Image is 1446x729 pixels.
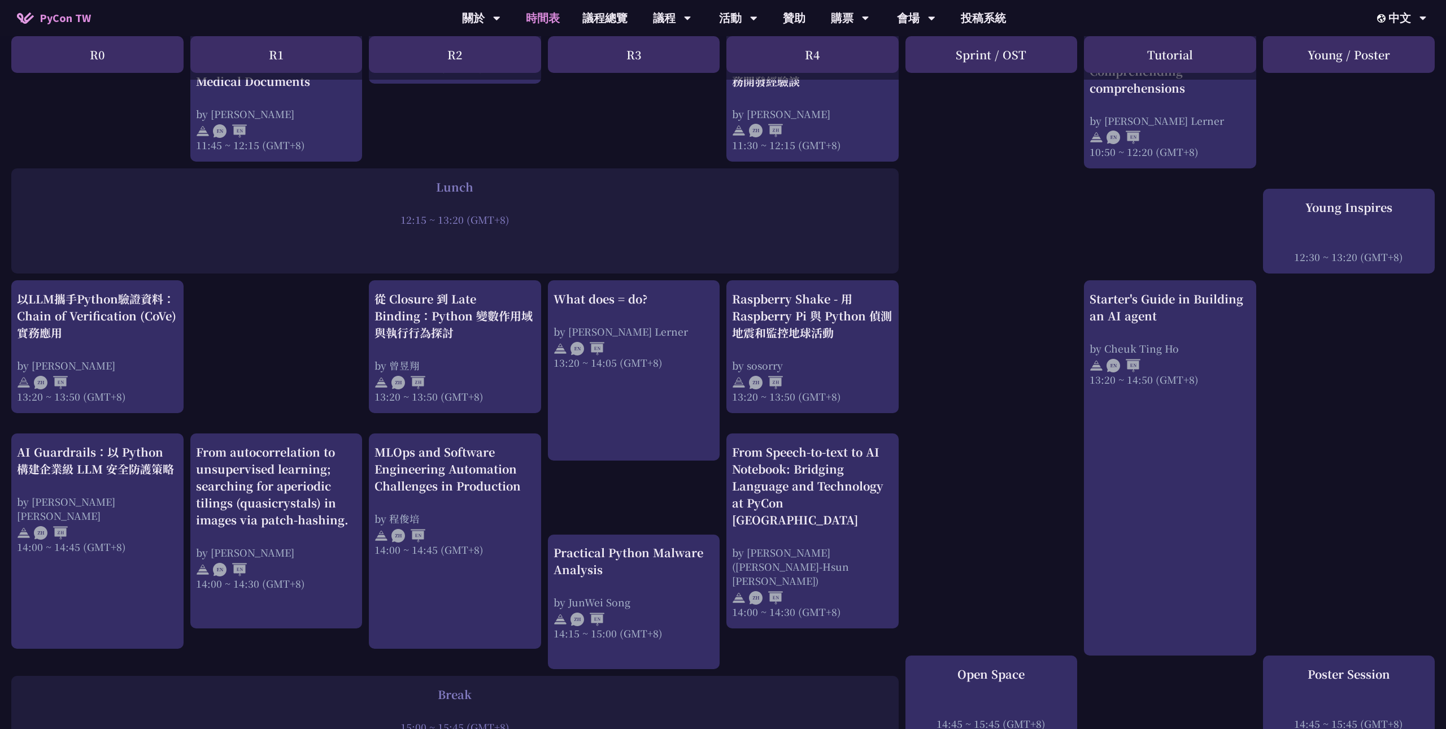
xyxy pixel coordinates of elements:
img: svg+xml;base64,PHN2ZyB4bWxucz0iaHR0cDovL3d3dy53My5vcmcvMjAwMC9zdmciIHdpZHRoPSIyNCIgaGVpZ2h0PSIyNC... [196,563,210,576]
img: ENEN.5a408d1.svg [1107,131,1140,145]
img: ENEN.5a408d1.svg [1107,359,1140,372]
div: by [PERSON_NAME] Lerner [1090,114,1251,128]
a: 以LLM攜手Python驗證資料：Chain of Verification (CoVe)實務應用 by [PERSON_NAME] 13:20 ~ 13:50 (GMT+8) [17,290,178,403]
div: by [PERSON_NAME] [732,107,893,121]
div: 13:20 ~ 13:50 (GMT+8) [17,389,178,403]
div: Sprint / OST [905,36,1078,73]
a: Young Inspires 12:30 ~ 13:20 (GMT+8) [1269,199,1430,264]
a: From Pixels to Text: Evaluating Open-Source OCR Models on Japanese Medical Documents by [PERSON_N... [196,22,357,152]
div: Poster Session [1269,666,1430,683]
div: 以LLM攜手Python驗證資料：Chain of Verification (CoVe)實務應用 [17,290,178,341]
a: PyCon TW [6,4,102,32]
div: R4 [726,36,899,73]
div: Break [17,686,893,703]
div: by [PERSON_NAME] [17,358,178,372]
img: ENEN.5a408d1.svg [570,342,604,355]
div: R1 [190,36,363,73]
img: svg+xml;base64,PHN2ZyB4bWxucz0iaHR0cDovL3d3dy53My5vcmcvMjAwMC9zdmciIHdpZHRoPSIyNCIgaGVpZ2h0PSIyNC... [196,124,210,138]
div: 13:20 ~ 13:50 (GMT+8) [374,389,535,403]
img: svg+xml;base64,PHN2ZyB4bWxucz0iaHR0cDovL3d3dy53My5vcmcvMjAwMC9zdmciIHdpZHRoPSIyNCIgaGVpZ2h0PSIyNC... [374,529,388,543]
div: by Cheuk Ting Ho [1090,341,1251,355]
img: ZHEN.371966e.svg [749,591,783,605]
a: From Speech-to-text to AI Notebook: Bridging Language and Technology at PyCon [GEOGRAPHIC_DATA] b... [732,444,893,619]
div: 13:20 ~ 13:50 (GMT+8) [732,389,893,403]
img: ZHEN.371966e.svg [391,529,425,543]
div: 14:00 ~ 14:30 (GMT+8) [196,576,357,591]
div: Raspberry Shake - 用 Raspberry Pi 與 Python 偵測地震和監控地球活動 [732,290,893,341]
div: 12:30 ~ 13:20 (GMT+8) [1269,250,1430,264]
img: ENEN.5a408d1.svg [213,124,247,138]
img: svg+xml;base64,PHN2ZyB4bWxucz0iaHR0cDovL3d3dy53My5vcmcvMjAwMC9zdmciIHdpZHRoPSIyNCIgaGVpZ2h0PSIyNC... [1090,359,1103,372]
div: R0 [11,36,184,73]
div: MLOps and Software Engineering Automation Challenges in Production [374,444,535,494]
div: by JunWei Song [554,595,715,609]
img: ZHZH.38617ef.svg [391,376,425,389]
div: by sosorry [732,358,893,372]
div: 14:00 ~ 14:45 (GMT+8) [374,543,535,557]
div: 11:45 ~ 12:15 (GMT+8) [196,138,357,152]
div: by [PERSON_NAME]([PERSON_NAME]-Hsun [PERSON_NAME]) [732,545,893,588]
img: svg+xml;base64,PHN2ZyB4bWxucz0iaHR0cDovL3d3dy53My5vcmcvMjAwMC9zdmciIHdpZHRoPSIyNCIgaGVpZ2h0PSIyNC... [732,124,746,138]
div: From autocorrelation to unsupervised learning; searching for aperiodic tilings (quasicrystals) in... [196,444,357,528]
div: Young / Poster [1263,36,1435,73]
div: 11:30 ~ 12:15 (GMT+8) [732,138,893,152]
img: svg+xml;base64,PHN2ZyB4bWxucz0iaHR0cDovL3d3dy53My5vcmcvMjAwMC9zdmciIHdpZHRoPSIyNCIgaGVpZ2h0PSIyNC... [17,376,31,389]
a: AI Guardrails：以 Python 構建企業級 LLM 安全防護策略 by [PERSON_NAME] [PERSON_NAME] 14:00 ~ 14:45 (GMT+8) [17,444,178,639]
div: by 程俊培 [374,511,535,526]
img: svg+xml;base64,PHN2ZyB4bWxucz0iaHR0cDovL3d3dy53My5vcmcvMjAwMC9zdmciIHdpZHRoPSIyNCIgaGVpZ2h0PSIyNC... [1090,131,1103,145]
img: ZHEN.371966e.svg [570,613,604,626]
div: 13:20 ~ 14:05 (GMT+8) [554,355,715,370]
img: svg+xml;base64,PHN2ZyB4bWxucz0iaHR0cDovL3d3dy53My5vcmcvMjAwMC9zdmciIHdpZHRoPSIyNCIgaGVpZ2h0PSIyNC... [554,342,567,355]
img: Home icon of PyCon TW 2025 [17,12,34,24]
a: Practical Python Malware Analysis by JunWei Song 14:15 ~ 15:00 (GMT+8) [554,544,715,659]
a: 從 Closure 到 Late Binding：Python 變數作用域與執行行為探討 by 曾昱翔 13:20 ~ 13:50 (GMT+8) [374,290,535,403]
img: svg+xml;base64,PHN2ZyB4bWxucz0iaHR0cDovL3d3dy53My5vcmcvMjAwMC9zdmciIHdpZHRoPSIyNCIgaGVpZ2h0PSIyNC... [732,376,746,389]
div: R3 [548,36,720,73]
div: Practical Python Malware Analysis [554,544,715,578]
div: 從 Closure 到 Late Binding：Python 變數作用域與執行行為探討 [374,290,535,341]
img: ENEN.5a408d1.svg [213,563,247,576]
div: R2 [369,36,541,73]
div: 14:00 ~ 14:45 (GMT+8) [17,540,178,554]
img: ZHZH.38617ef.svg [749,124,783,138]
div: by 曾昱翔 [374,358,535,372]
div: Tutorial [1084,36,1256,73]
img: ZHZH.38617ef.svg [34,526,68,540]
img: Locale Icon [1377,14,1388,23]
div: Young Inspires [1269,199,1430,216]
div: by [PERSON_NAME] [196,107,357,121]
div: by [PERSON_NAME] [196,545,357,559]
a: Raspberry Shake - 用 Raspberry Pi 與 Python 偵測地震和監控地球活動 by sosorry 13:20 ~ 13:50 (GMT+8) [732,290,893,403]
div: Lunch [17,179,893,196]
img: svg+xml;base64,PHN2ZyB4bWxucz0iaHR0cDovL3d3dy53My5vcmcvMjAwMC9zdmciIHdpZHRoPSIyNCIgaGVpZ2h0PSIyNC... [554,613,567,626]
img: ZHZH.38617ef.svg [749,376,783,389]
img: svg+xml;base64,PHN2ZyB4bWxucz0iaHR0cDovL3d3dy53My5vcmcvMjAwMC9zdmciIHdpZHRoPSIyNCIgaGVpZ2h0PSIyNC... [17,526,31,540]
div: Starter's Guide in Building an AI agent [1090,290,1251,324]
a: From autocorrelation to unsupervised learning; searching for aperiodic tilings (quasicrystals) in... [196,444,357,619]
div: AI Guardrails：以 Python 構建企業級 LLM 安全防護策略 [17,444,178,478]
div: 12:15 ~ 13:20 (GMT+8) [17,212,893,227]
div: by [PERSON_NAME] Lerner [554,324,715,339]
div: From Speech-to-text to AI Notebook: Bridging Language and Technology at PyCon [GEOGRAPHIC_DATA] [732,444,893,528]
img: ZHEN.371966e.svg [34,376,68,389]
div: What does = do? [554,290,715,307]
div: Open Space [911,666,1072,683]
div: by [PERSON_NAME] [PERSON_NAME] [17,494,178,523]
div: 14:00 ~ 14:30 (GMT+8) [732,605,893,619]
a: Starter's Guide in Building an AI agent by Cheuk Ting Ho 13:20 ~ 14:50 (GMT+8) [1090,290,1251,646]
div: 10:50 ~ 12:20 (GMT+8) [1090,145,1251,159]
div: 14:15 ~ 15:00 (GMT+8) [554,626,715,640]
a: MLOps and Software Engineering Automation Challenges in Production by 程俊培 14:00 ~ 14:45 (GMT+8) [374,444,535,639]
img: svg+xml;base64,PHN2ZyB4bWxucz0iaHR0cDovL3d3dy53My5vcmcvMjAwMC9zdmciIHdpZHRoPSIyNCIgaGVpZ2h0PSIyNC... [732,591,746,605]
span: PyCon TW [40,10,91,27]
div: 13:20 ~ 14:50 (GMT+8) [1090,372,1251,387]
a: What does = do? by [PERSON_NAME] Lerner 13:20 ~ 14:05 (GMT+8) [554,290,715,451]
img: svg+xml;base64,PHN2ZyB4bWxucz0iaHR0cDovL3d3dy53My5vcmcvMjAwMC9zdmciIHdpZHRoPSIyNCIgaGVpZ2h0PSIyNC... [374,376,388,389]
